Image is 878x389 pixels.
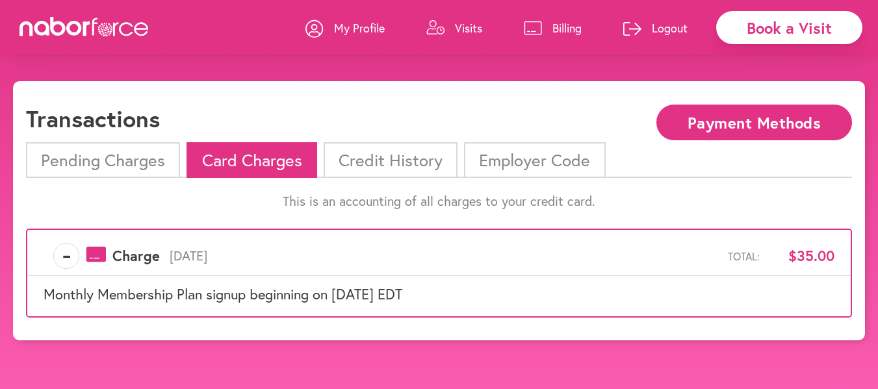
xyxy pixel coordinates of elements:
[54,243,79,269] span: -
[656,105,852,140] button: Payment Methods
[656,115,852,127] a: Payment Methods
[552,20,582,36] p: Billing
[112,247,160,264] span: Charge
[769,247,834,264] span: $35.00
[464,142,605,178] li: Employer Code
[728,250,760,262] span: Total:
[524,8,582,47] a: Billing
[426,8,482,47] a: Visits
[160,248,728,264] span: [DATE]
[26,105,160,132] h1: Transactions
[455,20,482,36] p: Visits
[324,142,458,178] li: Credit History
[652,20,688,36] p: Logout
[44,284,402,303] span: Monthly Membership Plan signup beginning on [DATE] EDT
[334,20,385,36] p: My Profile
[623,8,688,47] a: Logout
[187,142,316,178] li: Card Charges
[26,142,180,178] li: Pending Charges
[305,8,385,47] a: My Profile
[26,194,852,209] p: This is an accounting of all charges to your credit card.
[716,11,862,44] div: Book a Visit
